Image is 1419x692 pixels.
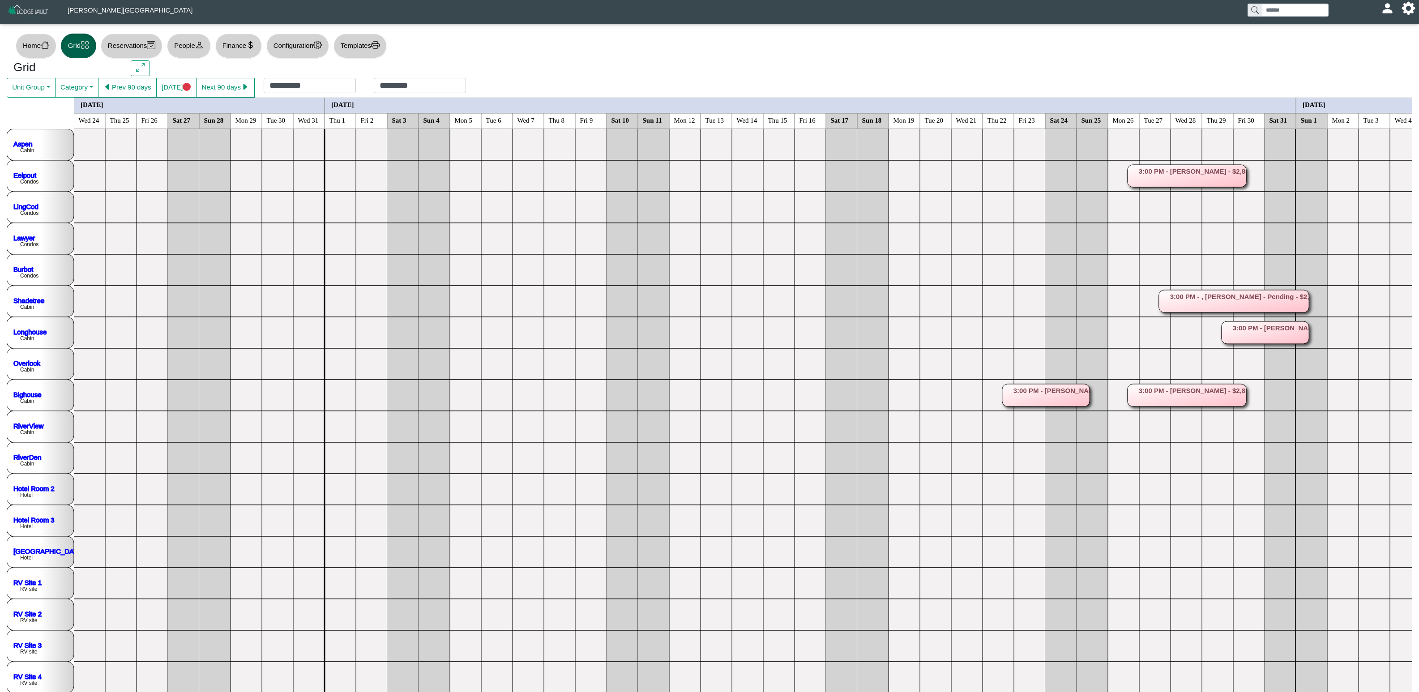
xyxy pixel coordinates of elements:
[674,116,695,124] text: Mon 12
[81,41,89,49] svg: grid
[1384,5,1391,12] svg: person fill
[131,60,150,77] button: arrows angle expand
[13,359,41,367] a: Overlook
[1207,116,1226,124] text: Thu 29
[13,171,37,179] a: Eelpout
[55,78,98,98] button: Category
[1332,116,1350,124] text: Mon 2
[486,116,502,124] text: Tue 6
[110,116,129,124] text: Thu 25
[20,429,34,436] text: Cabin
[20,335,34,342] text: Cabin
[81,101,103,108] text: [DATE]
[1113,116,1134,124] text: Mon 26
[329,116,345,124] text: Thu 1
[13,390,42,398] a: Bighouse
[455,116,473,124] text: Mon 5
[20,492,33,498] text: Hotel
[13,453,42,461] a: RiverDen
[266,34,329,58] button: Configurationgear
[831,116,849,124] text: Sat 17
[20,680,38,686] text: RV site
[20,147,34,154] text: Cabin
[235,116,256,124] text: Mon 29
[7,4,50,19] img: Z
[13,60,117,75] h3: Grid
[98,78,157,98] button: caret left fillPrev 90 days
[423,116,440,124] text: Sun 4
[371,41,380,49] svg: printer
[20,586,38,592] text: RV site
[13,422,43,429] a: RiverView
[1363,116,1379,124] text: Tue 3
[549,116,564,124] text: Thu 8
[13,610,42,617] a: RV Site 2
[1081,116,1101,124] text: Sun 25
[16,34,56,58] button: Homehouse
[13,484,55,492] a: Hotel Room 2
[20,617,38,624] text: RV site
[20,241,38,248] text: Condos
[7,78,56,98] button: Unit Group
[13,328,47,335] a: Longhouse
[13,641,42,649] a: RV Site 3
[643,116,662,124] text: Sun 11
[61,34,96,58] button: Gridgrid
[1303,101,1325,108] text: [DATE]
[156,78,197,98] button: [DATE]circle fill
[1269,116,1287,124] text: Sat 31
[141,116,158,124] text: Fri 26
[20,210,38,216] text: Condos
[79,116,99,124] text: Wed 24
[313,41,322,49] svg: gear
[103,83,112,91] svg: caret left fill
[13,547,89,555] a: [GEOGRAPHIC_DATA] 4
[1144,116,1163,124] text: Tue 27
[925,116,944,124] text: Tue 20
[13,296,44,304] a: Shadetree
[13,578,42,586] a: RV Site 1
[737,116,757,124] text: Wed 14
[331,101,354,108] text: [DATE]
[196,78,255,98] button: Next 90 dayscaret right fill
[101,34,162,58] button: Reservationscalendar2 check
[611,116,629,124] text: Sat 10
[204,116,224,124] text: Sun 28
[1019,116,1035,124] text: Fri 23
[20,273,38,279] text: Condos
[13,202,38,210] a: LingCod
[41,41,49,49] svg: house
[246,41,255,49] svg: currency dollar
[705,116,724,124] text: Tue 13
[136,63,145,72] svg: arrows angle expand
[20,555,33,561] text: Hotel
[13,672,42,680] a: RV Site 4
[517,116,535,124] text: Wed 7
[20,304,34,310] text: Cabin
[13,140,33,147] a: Aspen
[893,116,915,124] text: Mon 19
[1405,5,1412,12] svg: gear fill
[1050,116,1068,124] text: Sat 24
[20,523,33,530] text: Hotel
[1251,6,1258,13] svg: search
[987,116,1007,124] text: Thu 22
[361,116,374,124] text: Fri 2
[956,116,977,124] text: Wed 21
[195,41,204,49] svg: person
[580,116,593,124] text: Fri 9
[267,116,286,124] text: Tue 30
[392,116,406,124] text: Sat 3
[1395,116,1412,124] text: Wed 4
[1238,116,1254,124] text: Fri 30
[13,265,34,273] a: Burbot
[799,116,816,124] text: Fri 16
[13,516,55,523] a: Hotel Room 3
[20,398,34,404] text: Cabin
[298,116,319,124] text: Wed 31
[167,34,210,58] button: Peopleperson
[333,34,387,58] button: Templatesprinter
[264,78,356,93] input: Check in
[374,78,466,93] input: Check out
[20,649,38,655] text: RV site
